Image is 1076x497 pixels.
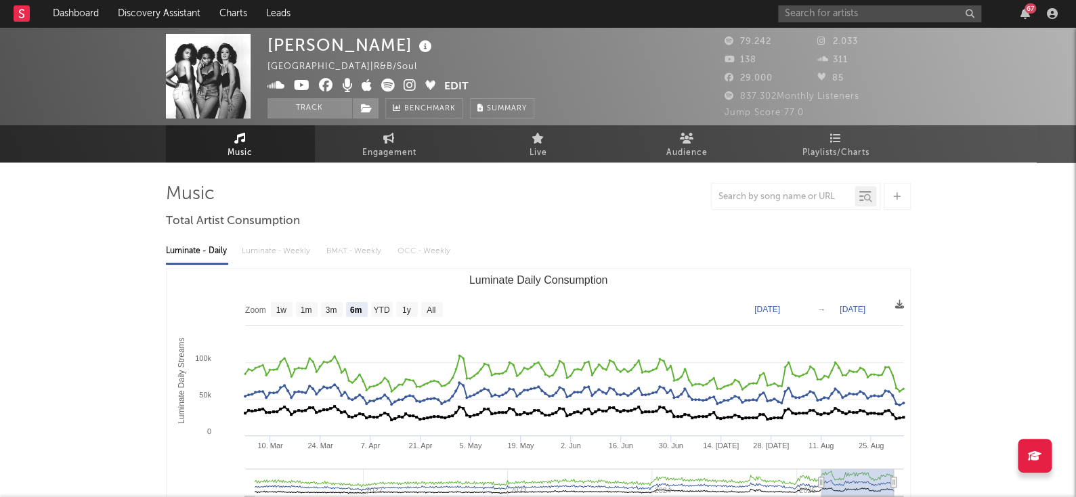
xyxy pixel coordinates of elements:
text: 28. [DATE] [753,441,789,450]
text: 1y [402,305,410,315]
span: Live [530,145,547,161]
button: 67 [1020,8,1030,19]
a: Live [464,125,613,163]
span: Engagement [362,145,416,161]
text: 1m [300,305,311,315]
a: Music [166,125,315,163]
span: Total Artist Consumption [166,213,300,230]
span: 79.242 [725,37,771,46]
a: Audience [613,125,762,163]
text: [DATE] [840,305,865,314]
button: Track [267,98,352,118]
text: Luminate Daily Streams [177,337,186,423]
input: Search for artists [778,5,981,22]
text: 24. Mar [307,441,333,450]
text: → [817,305,825,314]
text: Zoom [245,305,266,315]
span: Music [228,145,253,161]
span: Playlists/Charts [802,145,869,161]
button: Summary [470,98,534,118]
text: 0 [207,427,211,435]
text: 6m [349,305,361,315]
div: [PERSON_NAME] [267,34,435,56]
div: Luminate - Daily [166,240,228,263]
text: 19. May [507,441,534,450]
a: Benchmark [385,98,463,118]
a: Engagement [315,125,464,163]
span: 311 [817,56,848,64]
a: Playlists/Charts [762,125,911,163]
text: Luminate Daily Consumption [469,274,607,286]
text: 3m [325,305,337,315]
input: Search by song name or URL [712,192,855,202]
text: 16. Jun [608,441,632,450]
text: 100k [195,354,211,362]
span: Audience [666,145,708,161]
text: 7. Apr [360,441,380,450]
div: [GEOGRAPHIC_DATA] | R&B/Soul [267,59,433,75]
text: All [426,305,435,315]
text: 14. [DATE] [703,441,739,450]
span: 29.000 [725,74,773,83]
text: [DATE] [754,305,780,314]
text: 21. Apr [408,441,432,450]
text: 11. Aug [808,441,833,450]
span: 837.302 Monthly Listeners [725,92,859,101]
text: 1w [276,305,286,315]
button: Edit [444,79,469,95]
text: 30. Jun [658,441,683,450]
span: 85 [817,74,844,83]
text: 10. Mar [257,441,283,450]
span: 2.033 [817,37,858,46]
text: YTD [373,305,389,315]
span: Benchmark [404,101,456,117]
text: 2. Jun [560,441,580,450]
span: Jump Score: 77.0 [725,108,804,117]
span: Summary [487,105,527,112]
text: 5. May [459,441,482,450]
text: 50k [199,391,211,399]
div: 67 [1025,3,1036,14]
span: 138 [725,56,756,64]
text: 25. Aug [858,441,883,450]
